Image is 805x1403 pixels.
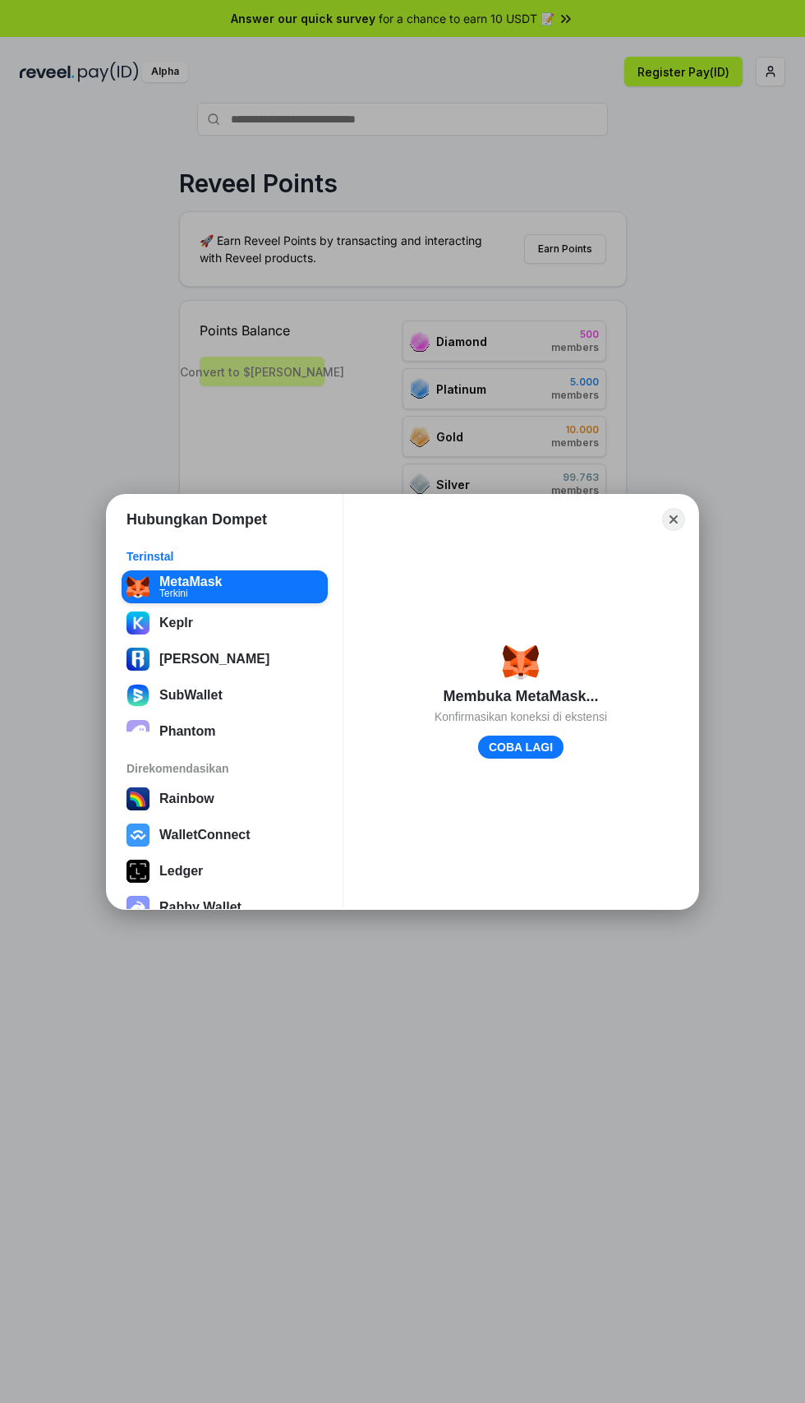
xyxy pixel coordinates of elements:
div: [PERSON_NAME] [159,652,269,667]
button: SubWallet [122,679,328,712]
img: svg+xml;base64,PHN2ZyB3aWR0aD0iMTYwIiBoZWlnaHQ9IjE2MCIgZmlsbD0ibm9uZSIgeG1sbnM9Imh0dHA6Ly93d3cudz... [126,684,149,707]
div: Ledger [159,864,203,879]
div: COBA LAGI [489,740,553,755]
button: WalletConnect [122,819,328,851]
div: SubWallet [159,688,223,703]
img: svg%3E%0A [126,648,149,671]
div: WalletConnect [159,828,251,842]
button: Phantom [122,715,328,748]
div: Rainbow [159,791,214,806]
div: Konfirmasikan koneksi di ekstensi [435,709,607,724]
div: Keplr [159,616,193,630]
button: MetaMaskTerkini [122,570,328,603]
img: svg+xml,%3Csvg%20xmlns%3D%22http%3A%2F%2Fwww.w3.org%2F2000%2Fsvg%22%20width%3D%2228%22%20height%3... [126,860,149,883]
div: Rabby Wallet [159,900,241,915]
div: Terinstal [126,549,323,564]
div: Direkomendasikan [126,761,323,776]
img: ByMCUfJCc2WaAAAAAElFTkSuQmCC [126,612,149,635]
button: Keplr [122,607,328,639]
button: Rabby Wallet [122,891,328,924]
button: Close [662,508,685,531]
img: epq2vO3P5aLWl15yRS7Q49p1fHTx2Sgh99jU3kfXv7cnPATIVQHAx5oQs66JWv3SWEjHOsb3kKgmE5WNBxBId7C8gm8wEgOvz... [126,720,149,743]
img: svg+xml,%3Csvg%20xmlns%3D%22http%3A%2F%2Fwww.w3.org%2F2000%2Fsvg%22%20fill%3D%22none%22%20viewBox... [126,896,149,919]
button: [PERSON_NAME] [122,643,328,676]
button: Rainbow [122,782,328,815]
img: svg+xml,%3Csvg%20width%3D%2228%22%20height%3D%2228%22%20viewBox%3D%220%200%2028%2028%22%20fill%3D... [126,824,149,847]
h1: Hubungkan Dompet [126,510,267,529]
div: Terkini [159,588,222,598]
div: Membuka MetaMask... [443,686,598,706]
div: MetaMask [159,574,222,588]
div: Phantom [159,724,215,739]
img: svg+xml,%3Csvg%20width%3D%22120%22%20height%3D%22120%22%20viewBox%3D%220%200%20120%20120%22%20fil... [126,787,149,810]
button: COBA LAGI [478,736,563,759]
img: svg+xml;base64,PHN2ZyB3aWR0aD0iMzUiIGhlaWdodD0iMzQiIHZpZXdCb3g9IjAgMCAzNSAzNCIgZmlsbD0ibm9uZSIgeG... [503,644,539,680]
img: svg+xml;base64,PHN2ZyB3aWR0aD0iMzUiIGhlaWdodD0iMzQiIHZpZXdCb3g9IjAgMCAzNSAzNCIgZmlsbD0ibm9uZSIgeG... [126,575,149,598]
button: Ledger [122,855,328,888]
